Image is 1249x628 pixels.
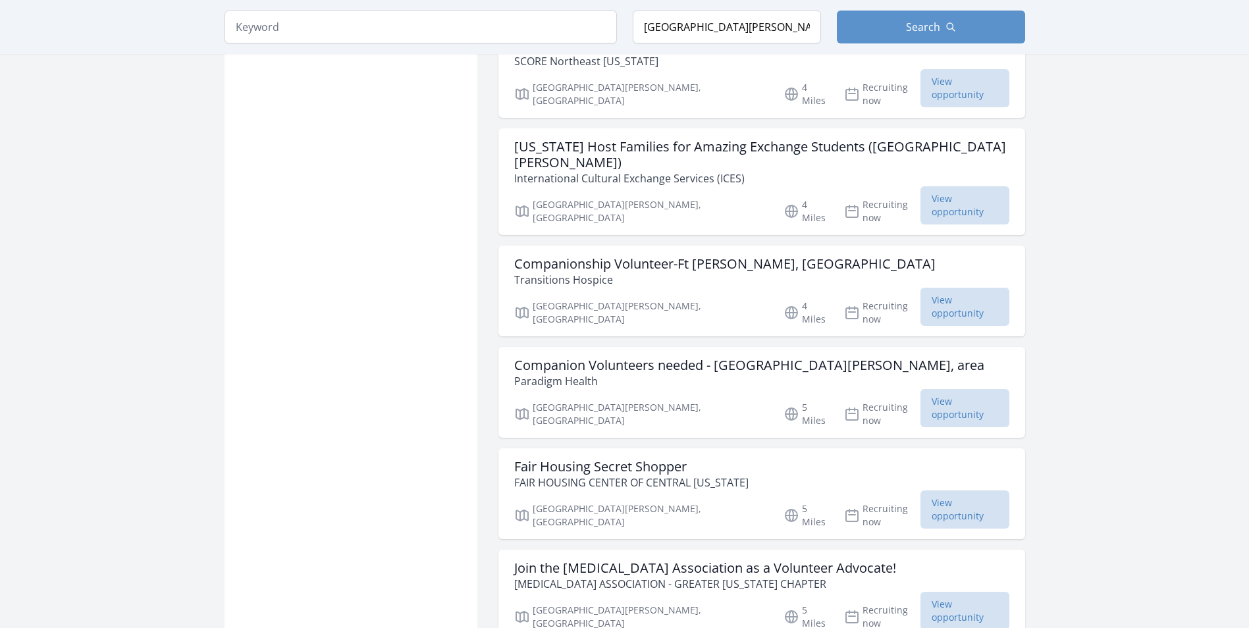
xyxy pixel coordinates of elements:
[225,11,617,43] input: Keyword
[633,11,821,43] input: Location
[514,560,896,576] h3: Join the [MEDICAL_DATA] Association as a Volunteer Advocate!
[920,288,1009,326] span: View opportunity
[784,81,828,107] p: 4 Miles
[844,502,920,529] p: Recruiting now
[498,246,1025,336] a: Companionship Volunteer-Ft [PERSON_NAME], [GEOGRAPHIC_DATA] Transitions Hospice [GEOGRAPHIC_DATA]...
[514,139,1009,170] h3: [US_STATE] Host Families for Amazing Exchange Students ([GEOGRAPHIC_DATA][PERSON_NAME])
[514,53,1009,69] p: SCORE Northeast [US_STATE]
[498,347,1025,438] a: Companion Volunteers needed - [GEOGRAPHIC_DATA][PERSON_NAME], area Paradigm Health [GEOGRAPHIC_DA...
[514,576,896,592] p: [MEDICAL_DATA] ASSOCIATION - GREATER [US_STATE] CHAPTER
[920,186,1009,224] span: View opportunity
[514,272,936,288] p: Transitions Hospice
[784,502,828,529] p: 5 Miles
[514,401,768,427] p: [GEOGRAPHIC_DATA][PERSON_NAME], [GEOGRAPHIC_DATA]
[844,401,920,427] p: Recruiting now
[784,401,828,427] p: 5 Miles
[514,300,768,326] p: [GEOGRAPHIC_DATA][PERSON_NAME], [GEOGRAPHIC_DATA]
[837,11,1025,43] button: Search
[514,373,984,389] p: Paradigm Health
[514,357,984,373] h3: Companion Volunteers needed - [GEOGRAPHIC_DATA][PERSON_NAME], area
[784,198,828,224] p: 4 Miles
[906,19,940,35] span: Search
[514,170,1009,186] p: International Cultural Exchange Services (ICES)
[514,459,749,475] h3: Fair Housing Secret Shopper
[498,11,1025,118] a: Small Business Subject Matter Experts: Share Your Expertise with Local Entrepreneurs SCORE Northe...
[514,502,768,529] p: [GEOGRAPHIC_DATA][PERSON_NAME], [GEOGRAPHIC_DATA]
[784,300,828,326] p: 4 Miles
[844,81,920,107] p: Recruiting now
[498,448,1025,539] a: Fair Housing Secret Shopper FAIR HOUSING CENTER OF CENTRAL [US_STATE] [GEOGRAPHIC_DATA][PERSON_NA...
[844,300,920,326] p: Recruiting now
[498,128,1025,235] a: [US_STATE] Host Families for Amazing Exchange Students ([GEOGRAPHIC_DATA][PERSON_NAME]) Internati...
[920,389,1009,427] span: View opportunity
[514,81,768,107] p: [GEOGRAPHIC_DATA][PERSON_NAME], [GEOGRAPHIC_DATA]
[920,69,1009,107] span: View opportunity
[844,198,920,224] p: Recruiting now
[514,256,936,272] h3: Companionship Volunteer-Ft [PERSON_NAME], [GEOGRAPHIC_DATA]
[514,198,768,224] p: [GEOGRAPHIC_DATA][PERSON_NAME], [GEOGRAPHIC_DATA]
[514,475,749,490] p: FAIR HOUSING CENTER OF CENTRAL [US_STATE]
[920,490,1009,529] span: View opportunity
